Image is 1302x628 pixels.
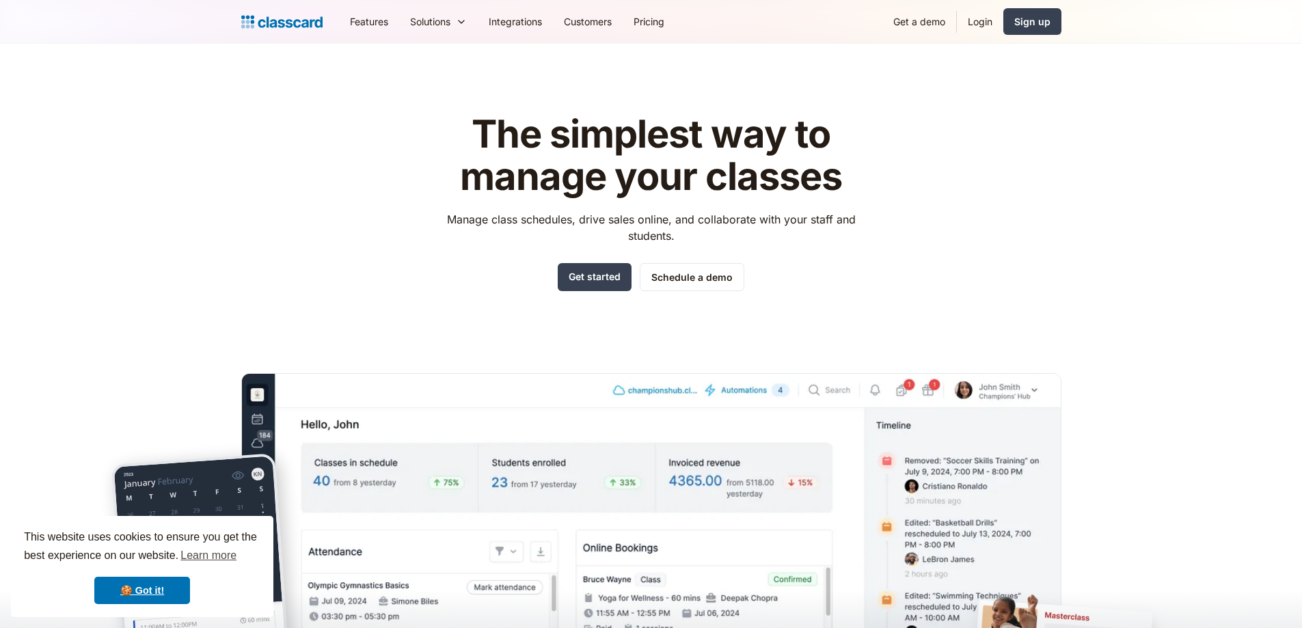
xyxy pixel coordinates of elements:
div: Sign up [1014,14,1050,29]
div: Solutions [410,14,450,29]
a: Features [339,6,399,37]
a: Sign up [1003,8,1061,35]
p: Manage class schedules, drive sales online, and collaborate with your staff and students. [434,211,868,244]
a: learn more about cookies [178,545,239,566]
a: Schedule a demo [640,263,744,291]
a: Pricing [623,6,675,37]
div: cookieconsent [11,516,273,617]
a: Get started [558,263,632,291]
a: Login [957,6,1003,37]
a: Integrations [478,6,553,37]
a: dismiss cookie message [94,577,190,604]
a: home [241,12,323,31]
a: Get a demo [882,6,956,37]
a: Customers [553,6,623,37]
span: This website uses cookies to ensure you get the best experience on our website. [24,529,260,566]
div: Solutions [399,6,478,37]
h1: The simplest way to manage your classes [434,113,868,197]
